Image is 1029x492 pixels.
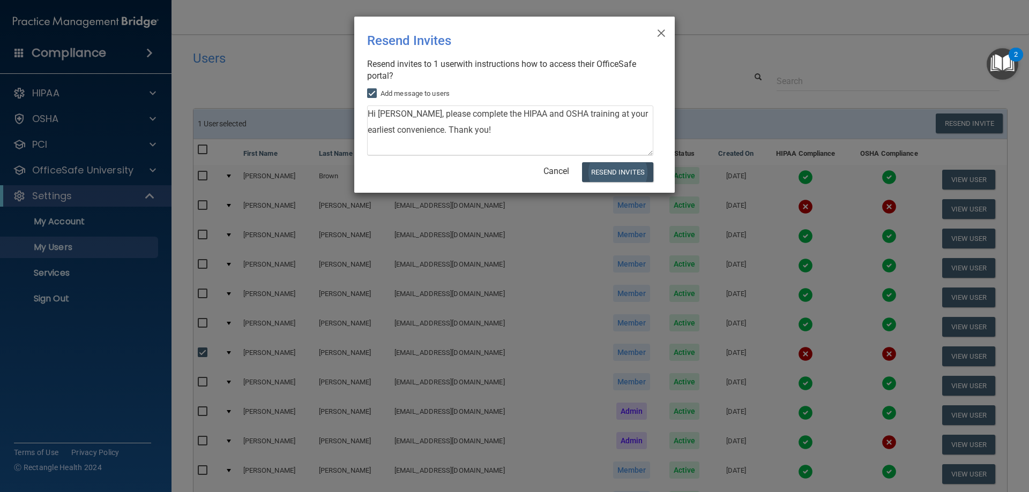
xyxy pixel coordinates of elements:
[844,416,1016,459] iframe: Drift Widget Chat Controller
[367,25,618,56] div: Resend Invites
[367,87,450,100] label: Add message to users
[543,166,569,176] a: Cancel
[657,21,666,42] span: ×
[987,48,1018,80] button: Open Resource Center, 2 new notifications
[367,58,653,82] div: Resend invites to 1 user with instructions how to access their OfficeSafe portal?
[582,162,653,182] button: Resend Invites
[367,89,379,98] input: Add message to users
[1014,55,1018,69] div: 2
